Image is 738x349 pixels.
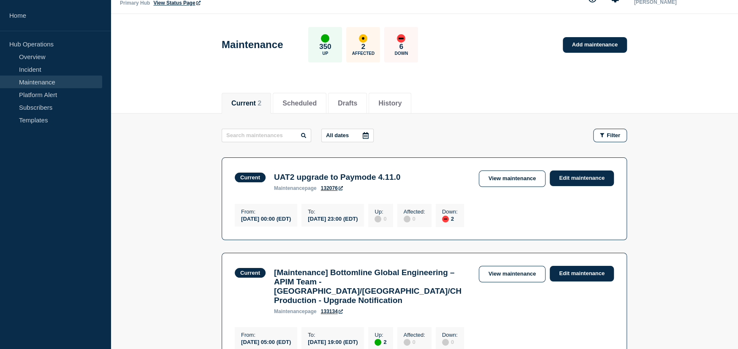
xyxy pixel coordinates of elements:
a: Edit maintenance [550,266,614,281]
div: 0 [374,215,386,222]
div: [DATE] 23:00 (EDT) [308,215,358,222]
div: 0 [442,338,458,346]
p: Down [395,51,408,56]
p: Affected [352,51,374,56]
div: Current [240,174,260,181]
div: down [442,216,449,222]
button: Current 2 [231,100,261,107]
div: disabled [442,339,449,346]
a: View maintenance [479,170,545,187]
p: From : [241,332,291,338]
span: maintenance [274,308,305,314]
p: Up [322,51,328,56]
h3: [Maintenance] Bottomline Global Engineering – APIM Team - [GEOGRAPHIC_DATA]/[GEOGRAPHIC_DATA]/CH ... [274,268,470,305]
h1: Maintenance [222,39,283,51]
div: disabled [404,339,410,346]
button: History [378,100,402,107]
div: disabled [404,216,410,222]
p: All dates [326,132,349,138]
h3: UAT2 upgrade to Paymode 4.11.0 [274,173,401,182]
p: Affected : [404,332,425,338]
button: All dates [321,129,374,142]
p: 350 [319,43,331,51]
div: 0 [404,338,425,346]
p: Down : [442,208,458,215]
p: page [274,185,317,191]
div: affected [359,34,367,43]
p: From : [241,208,291,215]
div: [DATE] 00:00 (EDT) [241,215,291,222]
span: maintenance [274,185,305,191]
button: Scheduled [282,100,317,107]
p: 2 [361,43,365,51]
p: Affected : [404,208,425,215]
p: To : [308,332,358,338]
div: up [374,339,381,346]
p: page [274,308,317,314]
div: disabled [374,216,381,222]
a: 132076 [321,185,343,191]
button: Filter [593,129,627,142]
div: 2 [442,215,458,222]
p: To : [308,208,358,215]
span: Filter [607,132,620,138]
p: Up : [374,208,386,215]
div: [DATE] 19:00 (EDT) [308,338,358,345]
div: down [397,34,405,43]
div: up [321,34,329,43]
a: Edit maintenance [550,170,614,186]
div: 0 [404,215,425,222]
div: 2 [374,338,386,346]
div: [DATE] 05:00 (EDT) [241,338,291,345]
a: View maintenance [479,266,545,282]
a: Add maintenance [563,37,627,53]
a: 133134 [321,308,343,314]
div: Current [240,270,260,276]
button: Drafts [338,100,357,107]
span: 2 [258,100,261,107]
p: Up : [374,332,386,338]
p: Down : [442,332,458,338]
p: 6 [399,43,403,51]
input: Search maintenances [222,129,311,142]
